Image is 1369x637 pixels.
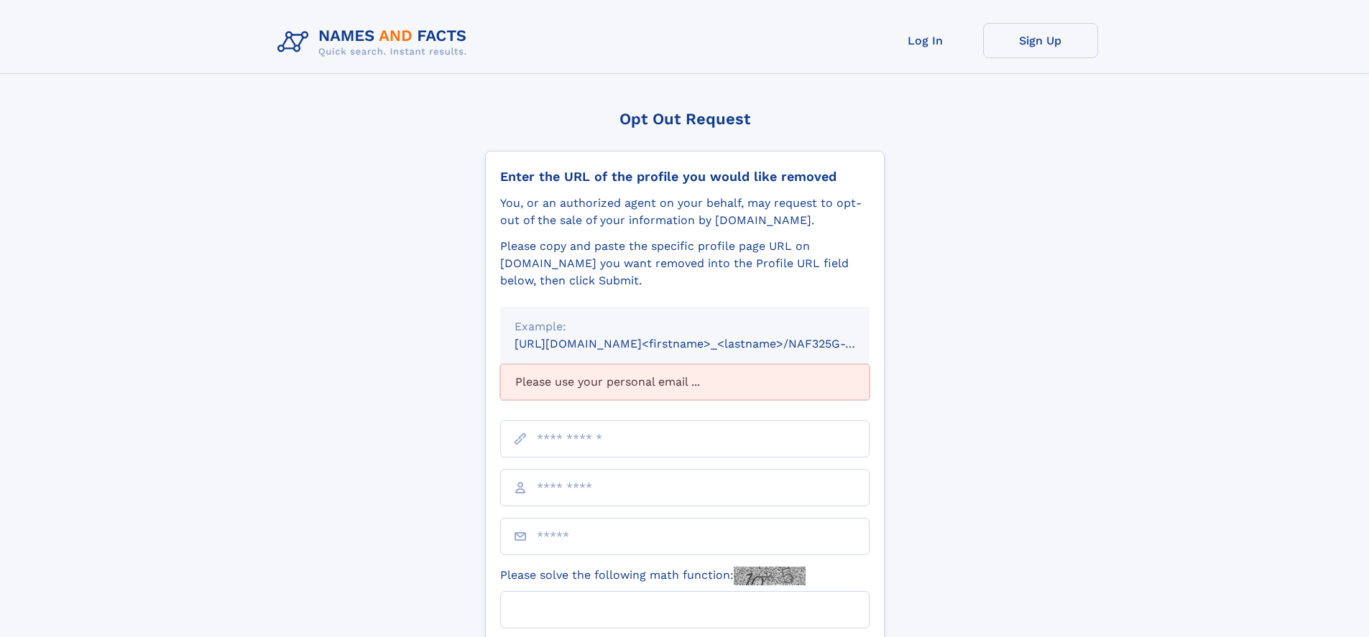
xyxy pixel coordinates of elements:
div: Please use your personal email ... [500,364,870,400]
a: Sign Up [983,23,1098,58]
a: Log In [868,23,983,58]
label: Please solve the following math function: [500,567,806,585]
small: [URL][DOMAIN_NAME]<firstname>_<lastname>/NAF325G-xxxxxxxx [515,337,897,350]
div: You, or an authorized agent on your behalf, may request to opt-out of the sale of your informatio... [500,195,870,229]
div: Enter the URL of the profile you would like removed [500,169,870,185]
img: Logo Names and Facts [272,23,479,62]
div: Please copy and paste the specific profile page URL on [DOMAIN_NAME] you want removed into the Pr... [500,238,870,289]
div: Example: [515,318,855,335]
div: Opt Out Request [485,110,885,128]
